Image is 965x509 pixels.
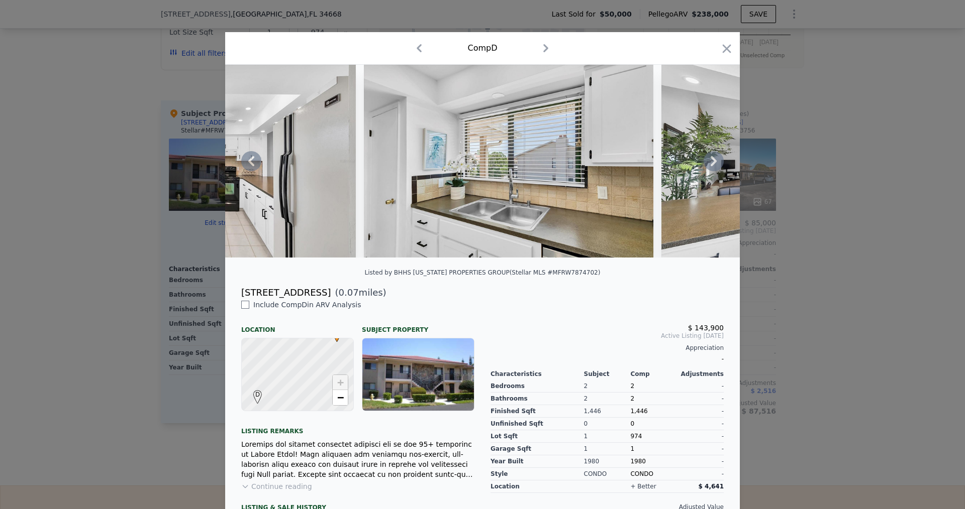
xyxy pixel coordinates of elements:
[630,393,677,405] div: 2
[677,455,724,468] div: -
[491,480,584,493] div: location
[491,380,584,393] div: Bedrooms
[241,481,312,491] button: Continue reading
[630,433,642,440] span: 974
[630,482,656,490] div: + better
[491,468,584,480] div: Style
[699,483,724,490] span: $ 4,641
[491,455,584,468] div: Year Built
[630,408,647,415] span: 1,446
[584,380,631,393] div: 2
[249,301,365,309] span: Include Comp D in ARV Analysis
[584,455,631,468] div: 1980
[362,318,474,334] div: Subject Property
[337,376,344,389] span: +
[661,65,951,258] img: Property Img
[491,370,584,378] div: Characteristics
[331,286,386,300] span: ( miles)
[677,380,724,393] div: -
[491,430,584,443] div: Lot Sqft
[677,468,724,480] div: -
[365,269,601,276] div: Listed by BHHS [US_STATE] PROPERTIES GROUP (Stellar MLS #MFRW7874702)
[630,370,677,378] div: Comp
[491,352,724,366] div: -
[337,391,344,404] span: −
[339,287,359,298] span: 0.07
[630,383,634,390] span: 2
[677,430,724,443] div: -
[491,405,584,418] div: Finished Sqft
[584,468,631,480] div: CONDO
[241,439,474,479] div: Loremips dol sitamet consectet adipisci eli se doe 95+ temporinc ut Labore Etdol! Magn aliquaen a...
[677,370,724,378] div: Adjustments
[364,65,653,258] img: Property Img
[467,42,497,54] div: Comp D
[241,286,331,300] div: [STREET_ADDRESS]
[584,405,631,418] div: 1,446
[584,393,631,405] div: 2
[491,443,584,455] div: Garage Sqft
[584,443,631,455] div: 1
[677,393,724,405] div: -
[491,418,584,430] div: Unfinished Sqft
[251,390,264,399] span: D
[584,370,631,378] div: Subject
[491,393,584,405] div: Bathrooms
[630,445,634,452] span: 1
[630,468,677,480] div: CONDO
[241,318,354,334] div: Location
[584,418,631,430] div: 0
[251,390,257,396] div: D
[333,375,348,390] a: Zoom in
[241,419,474,435] div: Listing remarks
[677,443,724,455] div: -
[677,418,724,430] div: -
[630,455,677,468] div: 1980
[491,344,724,352] div: Appreciation
[333,390,348,405] a: Zoom out
[630,420,634,427] span: 0
[491,332,724,340] span: Active Listing [DATE]
[677,405,724,418] div: -
[688,324,724,332] span: $ 143,900
[584,430,631,443] div: 1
